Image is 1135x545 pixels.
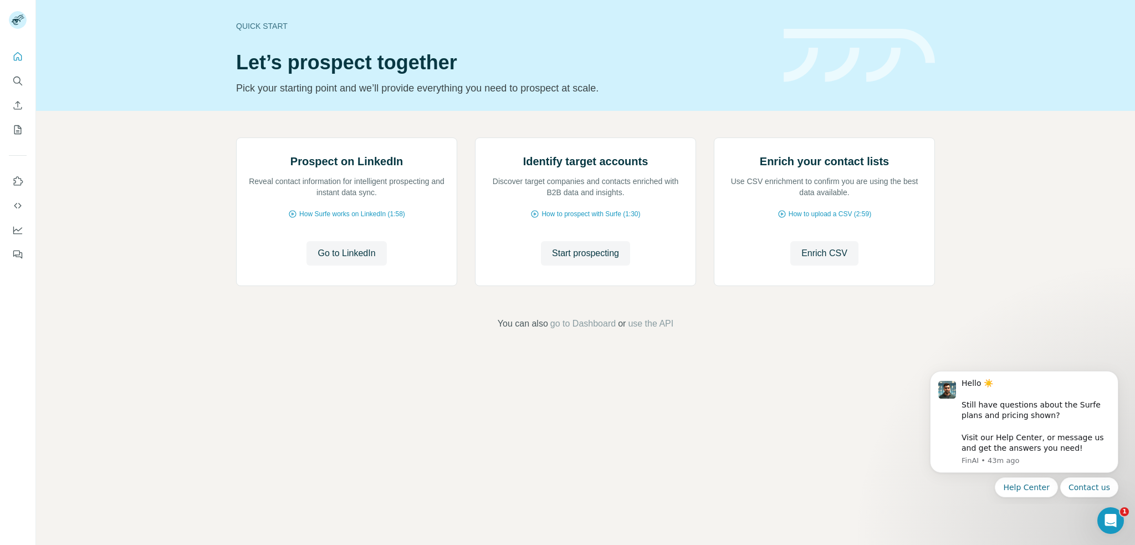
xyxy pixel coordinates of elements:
button: Go to LinkedIn [306,241,386,266]
iframe: Intercom live chat [1097,507,1124,534]
span: Enrich CSV [801,247,847,260]
span: How to upload a CSV (2:59) [789,209,871,219]
div: Quick start [236,21,770,32]
button: use the API [628,317,673,330]
h2: Prospect on LinkedIn [290,154,403,169]
h1: Let’s prospect together [236,52,770,74]
img: banner [784,29,935,83]
p: Pick your starting point and we’ll provide everything you need to prospect at scale. [236,80,770,96]
button: My lists [9,120,27,140]
button: Feedback [9,245,27,264]
button: Use Surfe on LinkedIn [9,171,27,191]
h2: Enrich your contact lists [760,154,889,169]
button: Dashboard [9,220,27,240]
span: 1 [1120,507,1129,516]
span: How to prospect with Surfe (1:30) [541,209,640,219]
p: Reveal contact information for intelligent prospecting and instant data sync. [248,176,446,198]
iframe: Intercom notifications message [913,361,1135,504]
button: go to Dashboard [550,317,616,330]
button: Enrich CSV [9,95,27,115]
span: or [618,317,626,330]
button: Use Surfe API [9,196,27,216]
p: Use CSV enrichment to confirm you are using the best data available. [725,176,923,198]
p: Discover target companies and contacts enriched with B2B data and insights. [487,176,684,198]
span: Start prospecting [552,247,619,260]
span: You can also [498,317,548,330]
span: Go to LinkedIn [318,247,375,260]
button: Search [9,71,27,91]
button: Start prospecting [541,241,630,266]
span: How Surfe works on LinkedIn (1:58) [299,209,405,219]
h2: Identify target accounts [523,154,648,169]
button: Quick start [9,47,27,67]
button: Enrich CSV [790,241,858,266]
